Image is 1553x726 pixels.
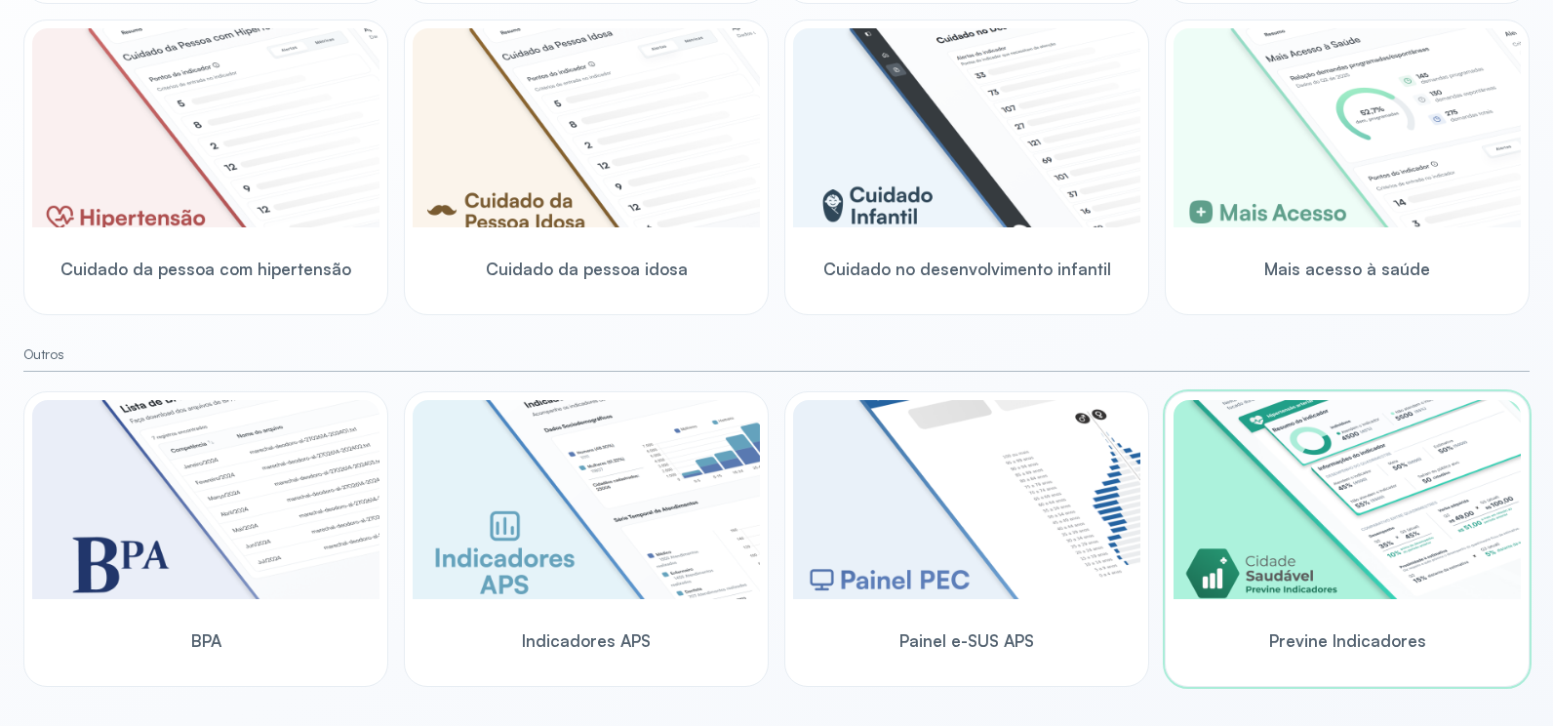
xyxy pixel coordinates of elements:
span: Cuidado no desenvolvimento infantil [823,259,1111,279]
img: pec-panel.png [793,400,1140,599]
img: aps-indicators.png [413,400,760,599]
span: Cuidado da pessoa idosa [486,259,688,279]
img: elderly.png [413,28,760,227]
small: Outros [23,346,1530,363]
img: bpa.png [32,400,379,599]
span: Mais acesso à saúde [1264,259,1430,279]
span: Cuidado da pessoa com hipertensão [60,259,351,279]
img: child-development.png [793,28,1140,227]
img: healthcare-greater-access.png [1174,28,1521,227]
span: Previne Indicadores [1269,630,1426,651]
span: Indicadores APS [522,630,651,651]
span: Painel e-SUS APS [899,630,1034,651]
img: previne-brasil.png [1174,400,1521,599]
span: BPA [191,630,221,651]
img: hypertension.png [32,28,379,227]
